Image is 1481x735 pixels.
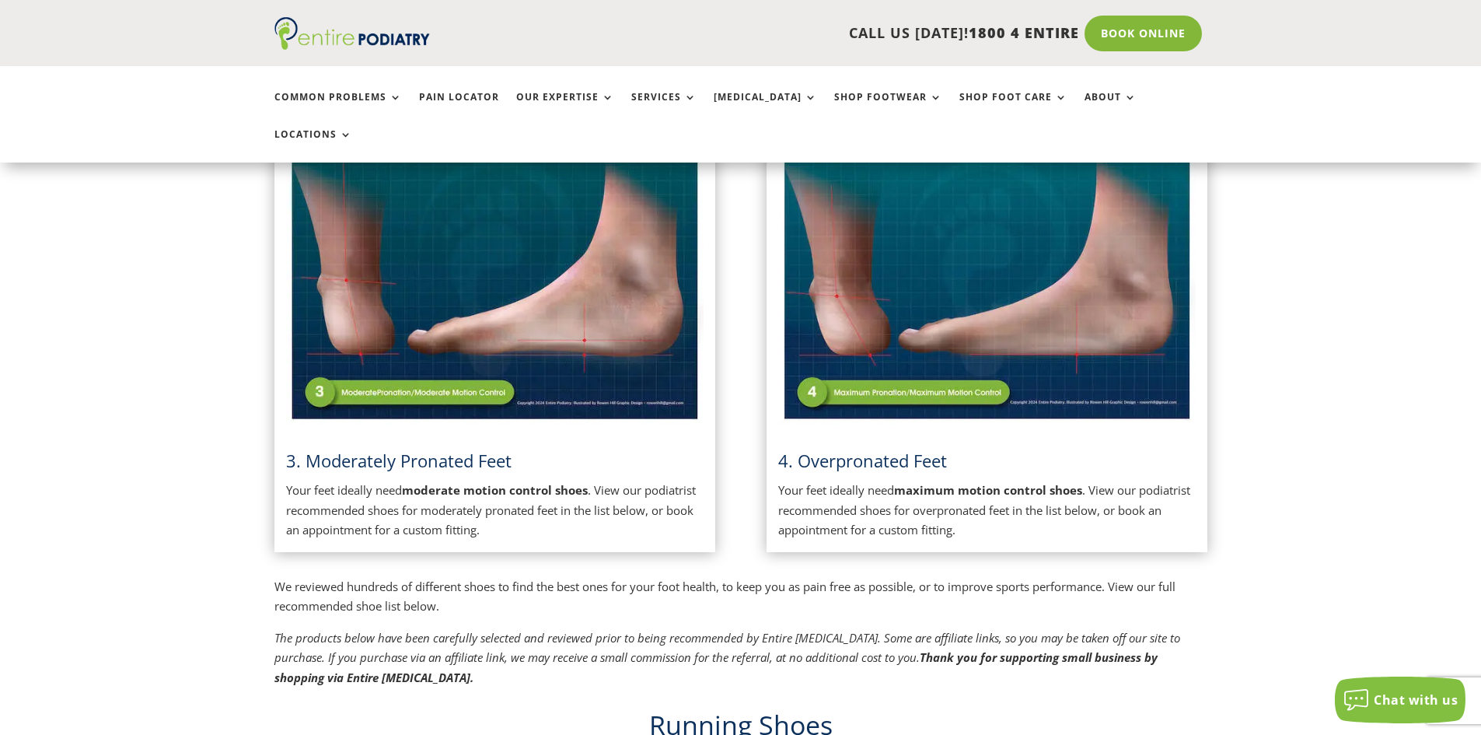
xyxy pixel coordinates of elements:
a: Shop Foot Care [959,92,1067,125]
a: About [1085,92,1137,125]
a: Book Online [1085,16,1202,51]
span: 1800 4 ENTIRE [969,23,1079,42]
strong: moderate motion control shoes [402,482,588,498]
em: The products below have been carefully selected and reviewed prior to being recommended by Entire... [274,630,1180,685]
a: Entire Podiatry [274,37,430,53]
a: [MEDICAL_DATA] [714,92,817,125]
img: logo (1) [274,17,430,50]
button: Chat with us [1335,677,1465,723]
a: Locations [274,129,352,163]
span: 4. Overpronated Feet [778,449,947,472]
span: 3. Moderately Pronated Feet [286,449,512,472]
a: Common Problems [274,92,402,125]
p: We reviewed hundreds of different shoes to find the best ones for your foot health, to keep you a... [274,577,1207,628]
strong: maximum motion control shoes [894,482,1082,498]
a: Services [631,92,697,125]
p: CALL US [DATE]! [490,23,1079,44]
span: Chat with us [1374,691,1458,709]
img: Overpronated Feet - View Podiatrist Recommended Maximum Motion Control Shoes [778,131,1196,426]
a: Pain Locator [419,92,499,125]
img: Moderately Pronated Feet - View Podiatrist Recommended Moderate Motion Control Shoes [286,131,704,426]
p: Your feet ideally need . View our podiatrist recommended shoes for overpronated feet in the list ... [778,481,1196,541]
p: Your feet ideally need . View our podiatrist recommended shoes for moderately pronated feet in th... [286,481,704,541]
strong: Thank you for supporting small business by shopping via Entire [MEDICAL_DATA]. [274,649,1158,685]
a: Shop Footwear [834,92,942,125]
a: Our Expertise [516,92,614,125]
